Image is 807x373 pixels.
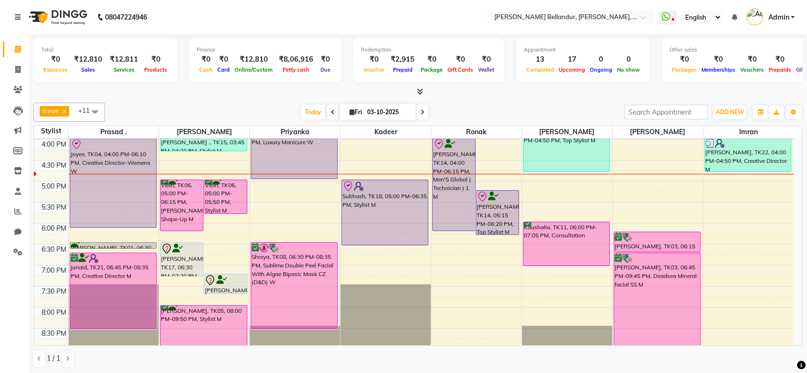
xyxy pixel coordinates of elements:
[215,66,232,73] span: Card
[40,287,68,297] div: 7:30 PM
[387,54,418,65] div: ₹2,915
[766,66,794,73] span: Prepaids
[317,54,334,65] div: ₹0
[251,243,337,329] div: Shreya, TK08, 06:30 PM-08:35 PM, Sublime Double Peel Facial With Algae Bipasic Mask CZ (D&D) W
[70,138,156,227] div: Joyee, TK04, 04:00 PM-06:10 PM, Creative Director-Womens W
[34,126,68,136] div: Stylist
[768,12,789,22] span: Admin
[69,126,159,138] span: Prasad .
[40,139,68,149] div: 4:00 PM
[615,66,642,73] span: No show
[738,66,766,73] span: Vouchers
[433,138,475,231] div: [PERSON_NAME], TK14, 04:00 PM-06:15 PM, Men'S Global ( Technician ) 1 M
[41,54,70,65] div: ₹0
[361,46,497,54] div: Redemption
[318,66,333,73] span: Due
[24,4,90,31] img: logo
[40,308,68,318] div: 8:00 PM
[524,66,556,73] span: Completed
[713,106,746,119] button: ADD NEW
[301,105,325,119] span: Today
[232,66,275,73] span: Online/Custom
[524,46,642,54] div: Appointment
[197,46,334,54] div: Finance
[556,66,587,73] span: Upcoming
[716,108,744,116] span: ADD NEW
[40,224,68,234] div: 6:00 PM
[40,266,68,276] div: 7:00 PM
[431,126,521,138] span: Ronak
[699,54,738,65] div: ₹0
[40,329,68,339] div: 8:30 PM
[251,117,337,179] div: Joyee, TK04, 03:30 PM-05:00 PM, Luxury Manicure W
[275,54,317,65] div: ₹8,06,916
[204,180,246,213] div: Vibin, TK06, 05:00 PM-05:50 PM, Stylist M
[476,191,519,234] div: [PERSON_NAME], TK14, 05:15 PM-06:20 PM, Top Stylist M
[70,54,106,65] div: ₹12,810
[197,54,215,65] div: ₹0
[614,232,700,252] div: [PERSON_NAME], TK03, 06:15 PM-06:45 PM, Deluxe Pedicure M
[70,243,156,248] div: [PERSON_NAME], TK01, 06:30 PM-06:40 PM, Creative Director-Womens W
[41,66,70,73] span: Expenses
[524,54,556,65] div: 13
[41,46,170,54] div: Total
[232,54,275,65] div: ₹12,810
[669,66,699,73] span: Packages
[160,243,203,276] div: [PERSON_NAME], TK17, 06:30 PM-07:20 PM, Stylist M
[766,54,794,65] div: ₹0
[160,128,246,151] div: [PERSON_NAME] ., TK15, 03:45 PM-04:20 PM, Stylist M
[250,126,340,138] span: Priyanka
[280,66,312,73] span: Petty cash
[197,66,215,73] span: Cash
[703,126,794,138] span: Imran
[587,66,615,73] span: Ongoing
[476,54,497,65] div: ₹0
[142,66,170,73] span: Products
[160,180,203,231] div: Vibin, TK06, 05:00 PM-06:15 PM, [PERSON_NAME] Shape-Up M
[204,274,246,294] div: [PERSON_NAME], TK17, 07:15 PM-07:45 PM, [PERSON_NAME] Shape-Up M
[523,222,609,266] div: Kaushalia, TK11, 06:00 PM-07:05 PM, Consultation
[746,9,763,25] img: Admin
[78,107,97,114] span: +11
[342,180,428,245] div: Subhash, TK18, 05:00 PM-06:35 PM, Stylist M
[364,105,412,119] input: 2025-10-03
[79,66,97,73] span: Sales
[40,181,68,192] div: 5:00 PM
[347,108,364,116] span: Fri
[42,107,62,115] span: Imran .
[391,66,415,73] span: Prepaid
[105,4,147,31] b: 08047224946
[215,54,232,65] div: ₹0
[705,138,791,171] div: [PERSON_NAME], TK22, 04:00 PM-04:50 PM, Creative Director M
[142,54,170,65] div: ₹0
[669,54,699,65] div: ₹0
[70,253,156,329] div: junaid, TK21, 06:45 PM-08:35 PM, Creative Director M
[418,54,445,65] div: ₹0
[556,54,587,65] div: 17
[522,126,612,138] span: [PERSON_NAME]
[476,66,497,73] span: Wallet
[624,105,708,119] input: Search Appointment
[587,54,615,65] div: 0
[47,353,60,363] span: 1 / 1
[111,66,137,73] span: Services
[40,202,68,213] div: 5:30 PM
[615,54,642,65] div: 0
[418,66,445,73] span: Package
[62,107,66,115] a: x
[613,126,703,138] span: [PERSON_NAME]
[361,54,387,65] div: ₹0
[523,117,609,171] div: [PERSON_NAME], TK19, 03:30 PM-04:50 PM, Top Stylist M
[445,66,476,73] span: Gift Cards
[361,66,387,73] span: Voucher
[159,126,249,138] span: [PERSON_NAME]
[106,54,142,65] div: ₹12,811
[340,126,431,138] span: kadeer
[738,54,766,65] div: ₹0
[699,66,738,73] span: Memberships
[40,245,68,255] div: 6:30 PM
[445,54,476,65] div: ₹0
[40,160,68,171] div: 4:30 PM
